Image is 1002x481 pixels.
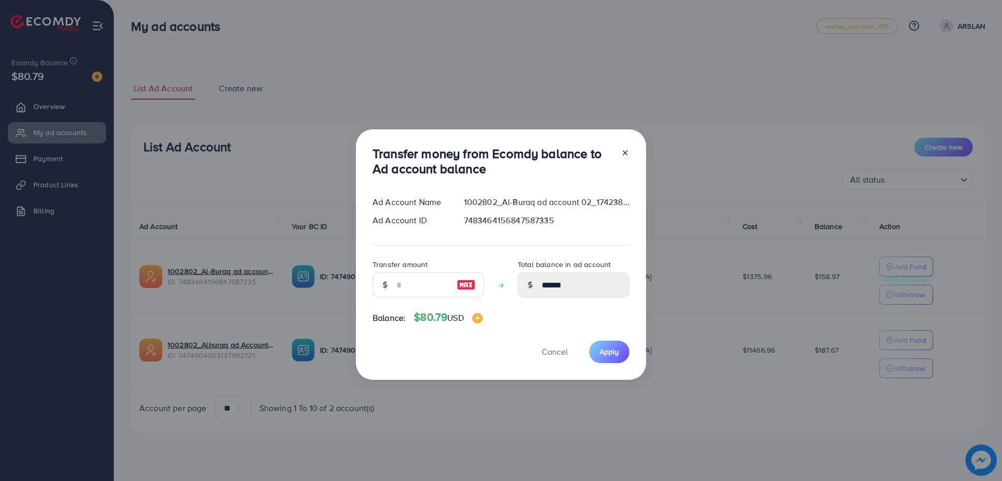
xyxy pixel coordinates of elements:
[589,341,629,363] button: Apply
[472,313,483,323] img: image
[529,341,581,363] button: Cancel
[364,214,456,226] div: Ad Account ID
[518,259,611,270] label: Total balance in ad account
[457,279,475,291] img: image
[373,312,405,324] span: Balance:
[447,312,463,323] span: USD
[456,214,638,226] div: 7483464156847587335
[600,346,619,357] span: Apply
[456,196,638,208] div: 1002802_Al-Buraq ad account 02_1742380041767
[414,311,482,324] h4: $80.79
[364,196,456,208] div: Ad Account Name
[373,259,427,270] label: Transfer amount
[373,146,613,176] h3: Transfer money from Ecomdy balance to Ad account balance
[542,346,568,357] span: Cancel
